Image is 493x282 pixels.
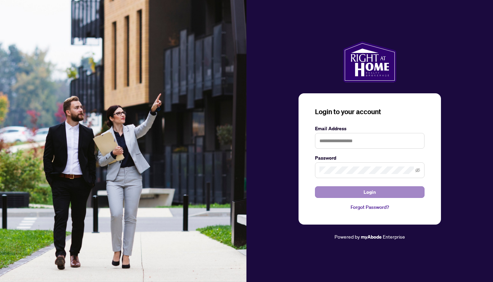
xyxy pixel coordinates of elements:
h3: Login to your account [315,107,425,117]
a: myAbode [361,233,382,241]
span: Login [364,187,376,198]
button: Login [315,186,425,198]
label: Email Address [315,125,425,132]
label: Password [315,154,425,162]
span: Powered by [334,233,360,240]
span: eye-invisible [415,168,420,173]
span: Enterprise [383,233,405,240]
a: Forgot Password? [315,203,425,211]
img: ma-logo [343,41,396,82]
